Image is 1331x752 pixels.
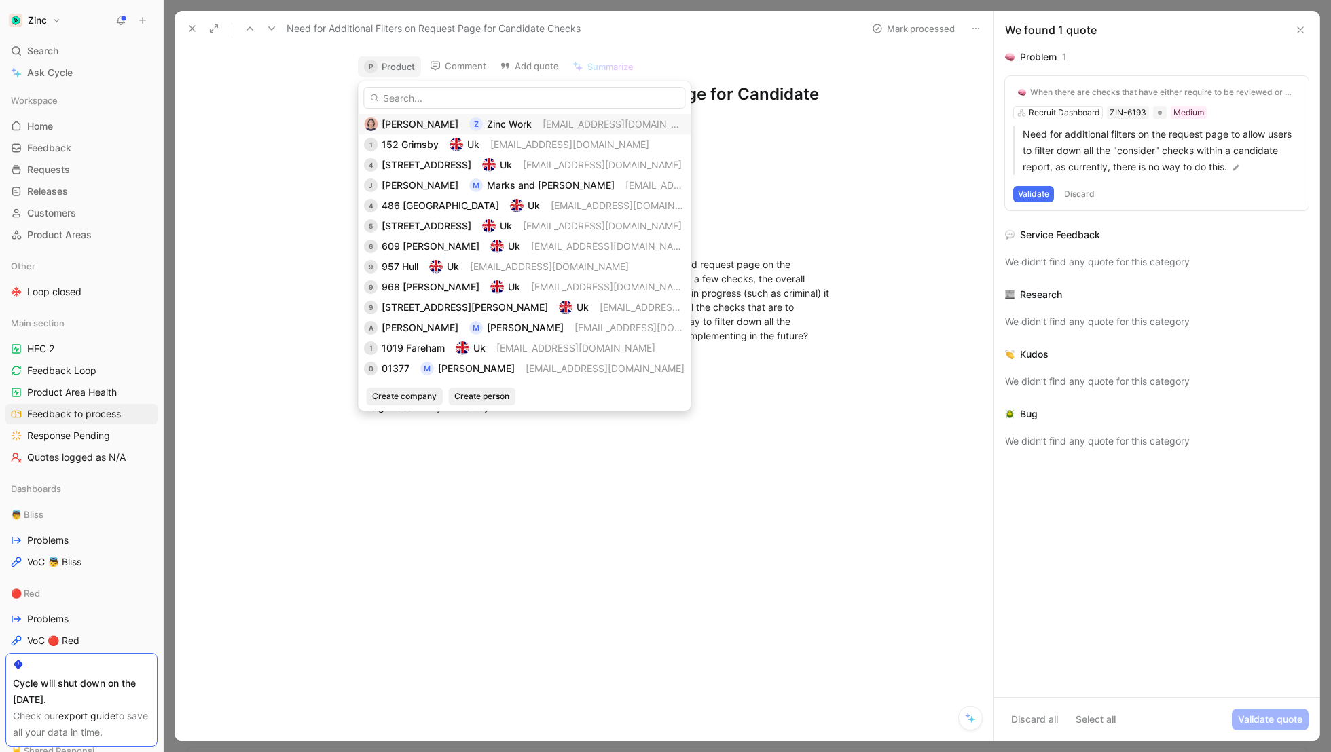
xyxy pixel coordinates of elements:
input: Search... [363,87,685,109]
img: logo [510,199,524,212]
span: [PERSON_NAME] [382,118,458,130]
div: M [469,178,483,192]
span: 609 [PERSON_NAME] [382,240,479,252]
span: Uk [577,301,589,313]
span: [EMAIL_ADDRESS][DOMAIN_NAME] [531,281,690,293]
span: 486 [GEOGRAPHIC_DATA] [382,200,499,211]
span: [PERSON_NAME] [438,362,515,374]
div: 9 [364,260,378,274]
div: 1 [364,138,378,151]
div: 9 [364,301,378,314]
span: 152 Grimsby [382,138,439,150]
img: logo [559,301,572,314]
span: [EMAIL_ADDRESS][DOMAIN_NAME] [470,261,629,272]
div: 0 [364,362,378,375]
div: 9 [364,280,378,294]
div: 4 [364,158,378,172]
img: 8899241626291_57b80d59e3e7fa4ccd03_192.jpg [364,117,378,131]
div: Z [469,117,483,131]
span: 01377 [382,362,409,374]
span: Uk [500,220,512,231]
span: [EMAIL_ADDRESS][DOMAIN_NAME][PERSON_NAME] [625,179,861,191]
span: [EMAIL_ADDRESS][DOMAIN_NAME] [496,342,655,354]
span: 968 [PERSON_NAME] [382,281,479,293]
div: 6 [364,240,378,253]
img: logo [429,260,443,274]
span: Uk [467,138,479,150]
span: [STREET_ADDRESS][PERSON_NAME] [382,301,548,313]
div: M [469,321,483,335]
span: [STREET_ADDRESS] [382,159,471,170]
span: [EMAIL_ADDRESS][DOMAIN_NAME] [523,220,682,231]
span: [EMAIL_ADDRESS][DOMAIN_NAME] [526,362,685,374]
span: Uk [508,281,520,293]
img: logo [490,280,504,294]
div: J [364,178,378,192]
div: M [420,362,434,375]
div: 4 [364,199,378,212]
div: 1 [364,341,378,355]
img: logo [482,158,496,172]
span: Zinc Work [487,118,532,130]
div: A [364,321,378,335]
span: [PERSON_NAME] [487,322,564,333]
img: logo [620,382,634,396]
span: Marks and [PERSON_NAME] [487,179,615,191]
span: Create company [372,390,437,403]
span: [EMAIL_ADDRESS][DOMAIN_NAME] [575,322,733,333]
img: logo [450,138,463,151]
span: Uk [447,261,459,272]
button: Create company [366,388,443,405]
span: Uk [508,240,520,252]
span: Create person [454,390,509,403]
span: Uk [500,159,512,170]
span: Uk [528,200,540,211]
div: 5 [364,219,378,233]
span: 957 Hull [382,261,418,272]
span: 1019 Fareham [382,342,445,354]
span: [EMAIL_ADDRESS][DOMAIN_NAME] [523,159,682,170]
img: logo [456,341,469,355]
img: logo [482,219,496,233]
span: Uk [473,342,486,354]
span: [EMAIL_ADDRESS][DOMAIN_NAME] [551,200,710,211]
span: [EMAIL_ADDRESS][DOMAIN_NAME] [490,138,649,150]
span: [EMAIL_ADDRESS][DOMAIN_NAME] [543,118,701,130]
span: [PERSON_NAME] [382,179,458,191]
span: [EMAIL_ADDRESS][DOMAIN_NAME] [600,301,759,313]
div: 1 [364,382,378,396]
span: [STREET_ADDRESS] [382,220,471,231]
img: logo [490,240,504,253]
button: Create person [448,388,515,405]
span: [EMAIL_ADDRESS][DOMAIN_NAME] [531,240,690,252]
span: [PERSON_NAME] [382,322,458,333]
